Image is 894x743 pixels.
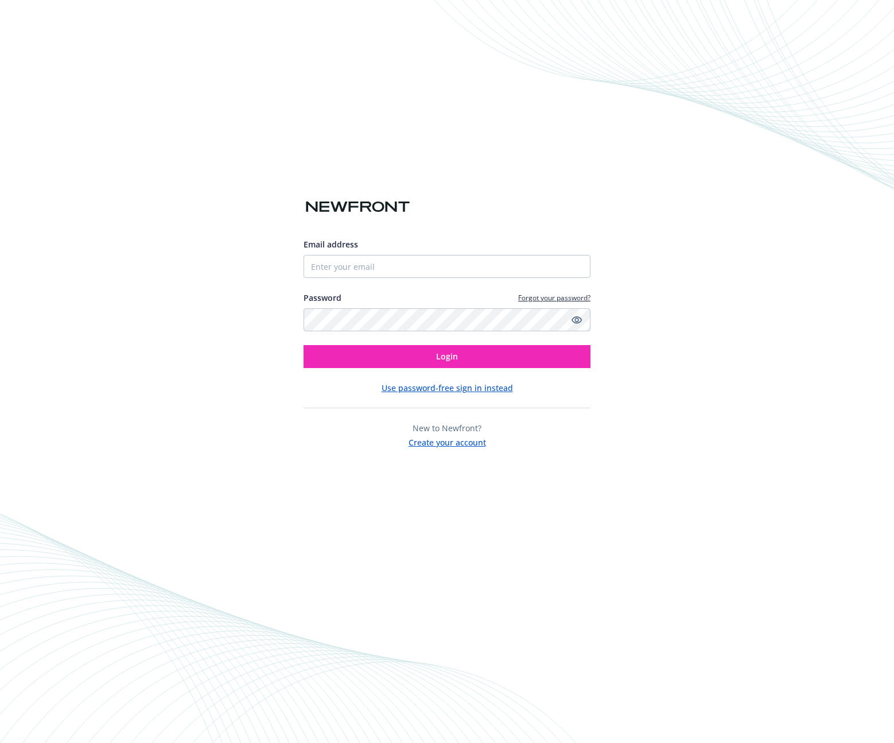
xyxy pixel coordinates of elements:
span: Login [436,351,458,362]
button: Create your account [409,434,486,448]
input: Enter your email [304,255,590,278]
button: Login [304,345,590,368]
a: Show password [570,313,584,327]
label: Password [304,292,341,304]
span: Email address [304,239,358,250]
img: Newfront logo [304,197,412,217]
span: New to Newfront? [413,423,481,434]
button: Use password-free sign in instead [382,382,513,394]
input: Enter your password [304,308,590,331]
a: Forgot your password? [518,293,590,303]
